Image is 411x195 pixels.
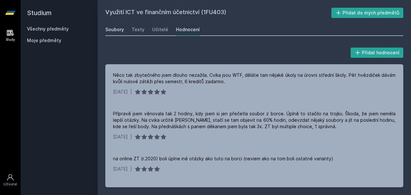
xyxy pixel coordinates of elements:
div: Testy [132,26,144,33]
div: Něco tak zbytečného jsem dlouho nezažila. Cvika jsou WTF, děláte tam nějaké úkoly na úrovni střed... [113,72,396,85]
div: [DATE] [113,134,128,140]
div: | [130,134,132,140]
div: Přípravě jsem věnovala tak 2 hodiny, kdy jsem si jen přečetla soubor z borce. Úplně to stačilo na... [113,111,396,130]
div: [DATE] [113,89,128,95]
h2: Využití ICT ve finančním účetnictví (1FU403) [105,8,331,18]
div: Hodnocení [176,26,200,33]
div: [DATE] [113,166,128,172]
div: Soubory [105,26,124,33]
a: Všechny předměty [27,26,69,31]
div: | [130,166,132,172]
a: Soubory [105,23,124,36]
a: Uživatel [1,170,19,190]
button: Přidat hodnocení [351,48,404,58]
div: Uživatel [4,182,17,187]
div: | [130,89,132,95]
button: Přidat do mých předmětů [331,8,404,18]
a: Učitelé [152,23,168,36]
a: Testy [132,23,144,36]
span: Moje předměty [27,37,61,44]
div: Study [6,37,15,42]
div: na online ZT (r.2020) boli úplne iné otázky ako tuto na borci (neviem ako na tom boli ostatné var... [113,155,333,162]
a: Study [1,26,19,45]
div: Učitelé [152,26,168,33]
a: Hodnocení [176,23,200,36]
